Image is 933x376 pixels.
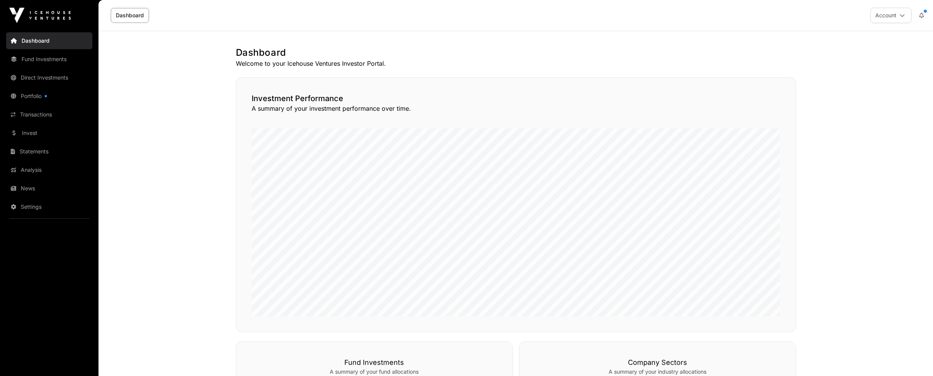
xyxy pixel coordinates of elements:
[236,59,796,68] p: Welcome to your Icehouse Ventures Investor Portal.
[6,51,92,68] a: Fund Investments
[252,104,780,113] p: A summary of your investment performance over time.
[252,93,780,104] h2: Investment Performance
[236,47,796,59] h1: Dashboard
[111,8,149,23] a: Dashboard
[6,180,92,197] a: News
[6,69,92,86] a: Direct Investments
[870,8,911,23] button: Account
[252,357,497,368] h3: Fund Investments
[6,198,92,215] a: Settings
[535,357,780,368] h3: Company Sectors
[6,125,92,141] a: Invest
[535,368,780,376] p: A summary of your industry allocations
[252,368,497,376] p: A summary of your fund allocations
[6,88,92,105] a: Portfolio
[6,106,92,123] a: Transactions
[9,8,71,23] img: Icehouse Ventures Logo
[6,161,92,178] a: Analysis
[6,143,92,160] a: Statements
[6,32,92,49] a: Dashboard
